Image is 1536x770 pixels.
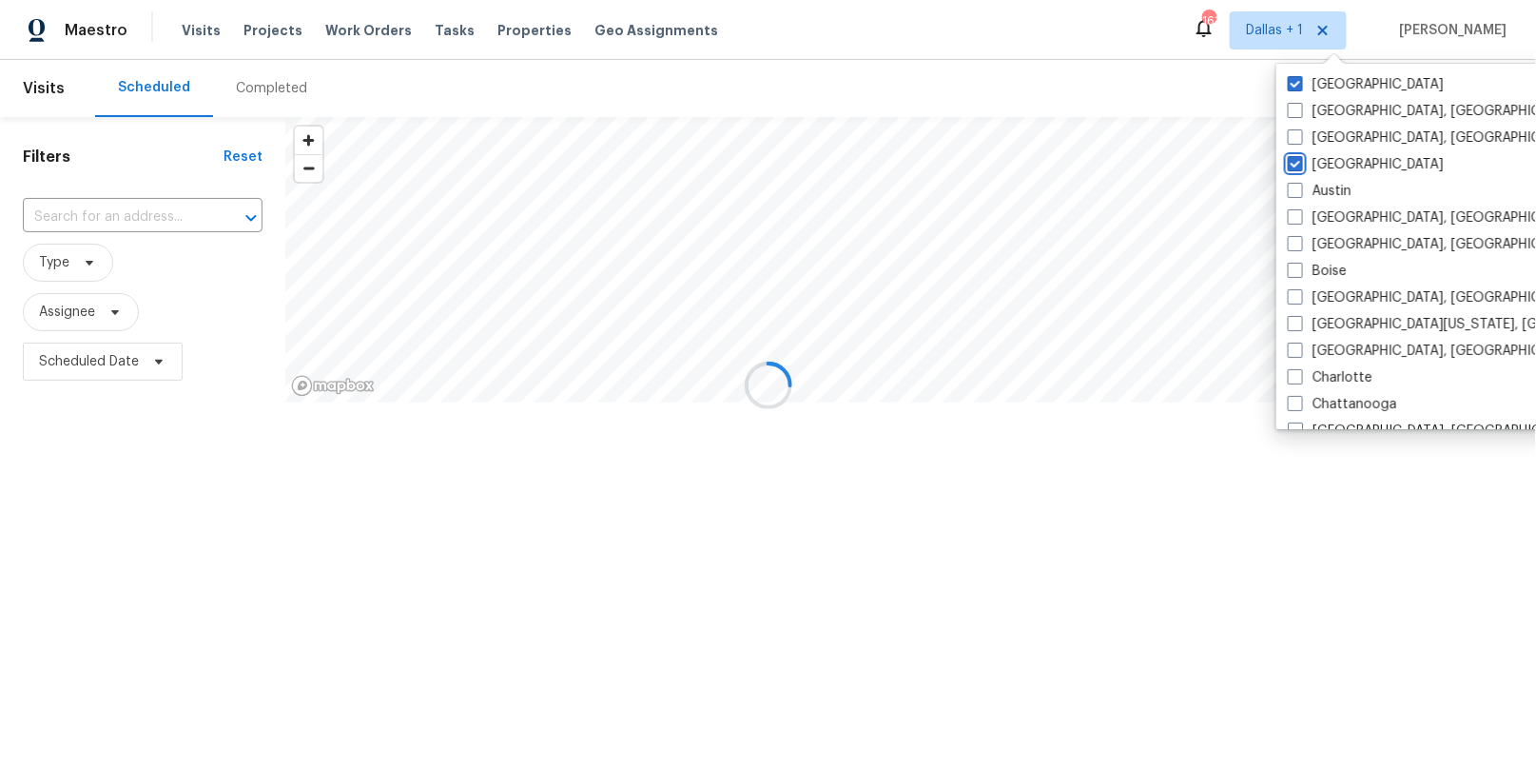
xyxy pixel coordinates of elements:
[291,375,375,397] a: Mapbox homepage
[295,155,322,182] span: Zoom out
[1202,11,1215,30] div: 163
[1288,182,1351,201] label: Austin
[1288,395,1397,414] label: Chattanooga
[1288,262,1347,281] label: Boise
[1288,75,1444,94] label: [GEOGRAPHIC_DATA]
[295,127,322,154] button: Zoom in
[295,154,322,182] button: Zoom out
[1288,155,1444,174] label: [GEOGRAPHIC_DATA]
[1288,368,1372,387] label: Charlotte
